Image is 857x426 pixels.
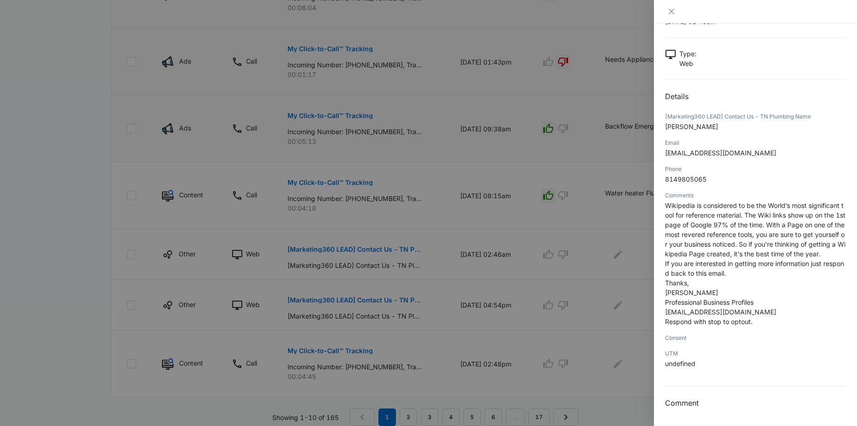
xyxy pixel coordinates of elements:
span: Wikipedia is considered to be the World’s most significant tool for reference material. The Wiki ... [665,201,845,258]
span: undefined [665,360,695,367]
div: Comments [665,191,846,200]
button: Close [665,7,678,16]
p: Type : [679,49,696,59]
span: If you are interested in getting more information just respond back to this email. [665,260,844,277]
div: UTM [665,349,846,358]
h3: Comment [665,397,846,408]
span: [PERSON_NAME] [665,289,718,296]
div: Email [665,139,846,147]
span: [PERSON_NAME] [665,123,718,130]
span: close [668,8,675,15]
div: [Marketing360 LEAD] Contact Us - TN Plumbing Name [665,112,846,121]
span: 8149805065 [665,175,707,183]
span: Respond with stop to optout. [665,318,753,325]
div: Phone [665,165,846,173]
span: Professional Business Profiles [665,298,754,306]
h2: Details [665,91,846,102]
p: Web [679,59,696,68]
div: Consent [665,334,846,342]
span: [EMAIL_ADDRESS][DOMAIN_NAME] [665,149,776,157]
span: Thanks, [665,279,689,287]
span: [EMAIL_ADDRESS][DOMAIN_NAME] [665,308,776,316]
